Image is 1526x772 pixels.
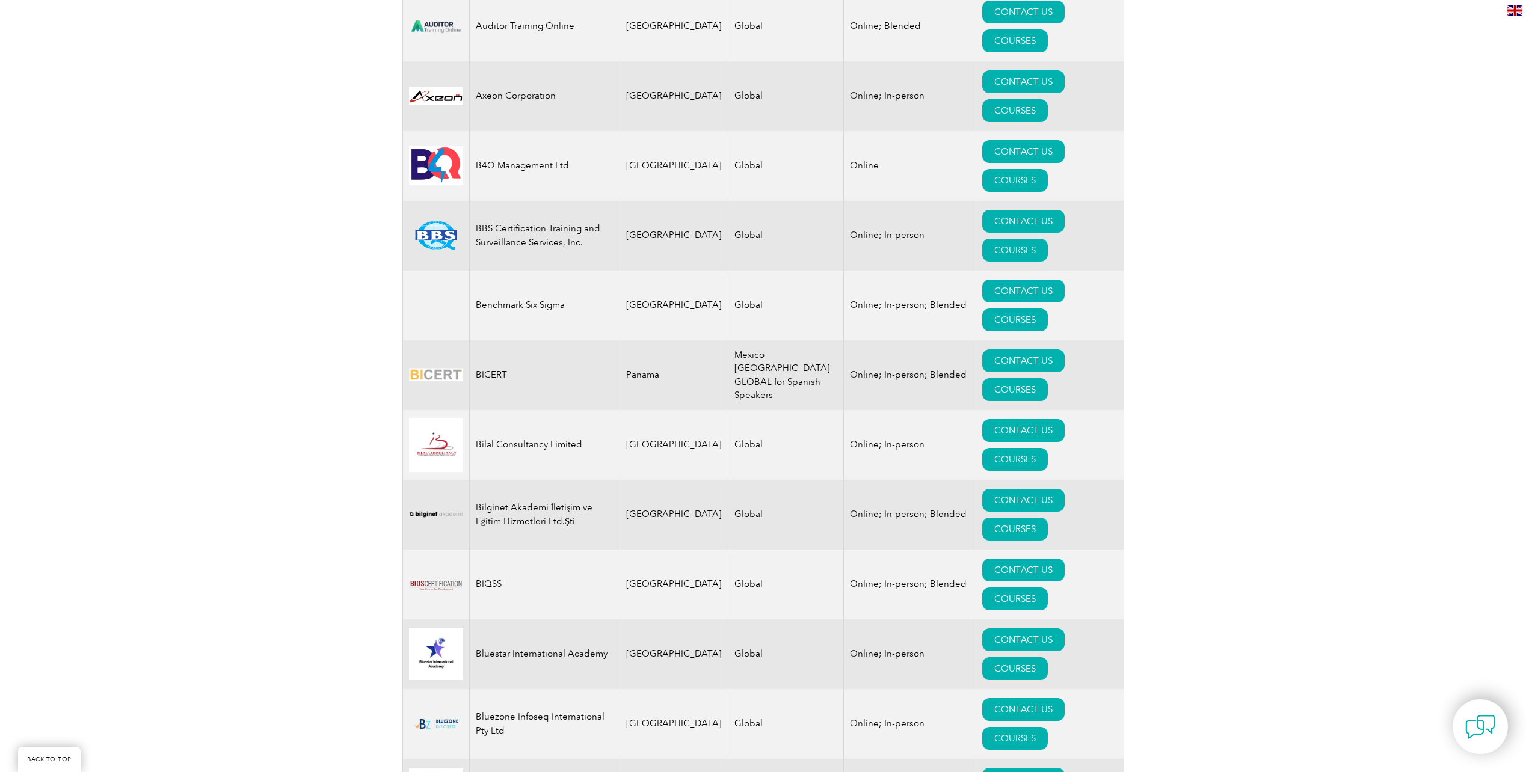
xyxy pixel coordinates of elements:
[620,131,728,201] td: [GEOGRAPHIC_DATA]
[728,480,843,550] td: Global
[843,550,976,619] td: Online; In-person; Blended
[409,628,463,679] img: 0db89cae-16d3-ed11-a7c7-0022481565fd-logo.jpg
[409,418,463,472] img: 2f91f213-be97-eb11-b1ac-00224815388c-logo.jpg
[728,61,843,131] td: Global
[843,480,976,550] td: Online; In-person; Blended
[409,557,463,611] img: 13dcf6a5-49c1-ed11-b597-0022481565fd-logo.png
[982,378,1048,401] a: COURSES
[982,70,1065,93] a: CONTACT US
[469,201,620,271] td: BBS Certification Training and Surveillance Services, Inc.
[982,727,1048,750] a: COURSES
[982,559,1065,581] a: CONTACT US
[620,201,728,271] td: [GEOGRAPHIC_DATA]
[843,619,976,689] td: Online; In-person
[620,550,728,619] td: [GEOGRAPHIC_DATA]
[982,169,1048,192] a: COURSES
[409,13,463,40] img: d024547b-a6e0-e911-a812-000d3a795b83-logo.png
[843,271,976,340] td: Online; In-person; Blended
[620,340,728,410] td: Panama
[1507,5,1522,16] img: en
[843,131,976,201] td: Online
[409,715,463,733] img: bf5d7865-000f-ed11-b83d-00224814fd52-logo.png
[469,131,620,201] td: B4Q Management Ltd
[982,239,1048,262] a: COURSES
[620,410,728,480] td: [GEOGRAPHIC_DATA]
[843,61,976,131] td: Online; In-person
[469,689,620,759] td: Bluezone Infoseq International Pty Ltd
[728,340,843,410] td: Mexico [GEOGRAPHIC_DATA] GLOBAL for Spanish Speakers
[409,146,463,185] img: 9db4b902-10da-eb11-bacb-002248158a6d-logo.jpg
[982,698,1065,721] a: CONTACT US
[982,29,1048,52] a: COURSES
[469,340,620,410] td: BICERT
[469,480,620,550] td: Bilginet Akademi İletişim ve Eğitim Hizmetleri Ltd.Şti
[843,201,976,271] td: Online; In-person
[982,628,1065,651] a: CONTACT US
[982,448,1048,471] a: COURSES
[469,550,620,619] td: BIQSS
[843,689,976,759] td: Online; In-person
[620,61,728,131] td: [GEOGRAPHIC_DATA]
[728,271,843,340] td: Global
[469,619,620,689] td: Bluestar International Academy
[982,140,1065,163] a: CONTACT US
[409,500,463,529] img: a1985bb7-a6fe-eb11-94ef-002248181dbe-logo.png
[409,221,463,250] img: 81a8cf56-15af-ea11-a812-000d3a79722d-logo.png
[982,308,1048,331] a: COURSES
[728,410,843,480] td: Global
[469,271,620,340] td: Benchmark Six Sigma
[982,419,1065,442] a: CONTACT US
[982,280,1065,302] a: CONTACT US
[469,61,620,131] td: Axeon Corporation
[620,619,728,689] td: [GEOGRAPHIC_DATA]
[843,340,976,410] td: Online; In-person; Blended
[982,99,1048,122] a: COURSES
[409,87,463,105] img: 28820fe6-db04-ea11-a811-000d3a793f32-logo.jpg
[18,747,81,772] a: BACK TO TOP
[620,689,728,759] td: [GEOGRAPHIC_DATA]
[982,349,1065,372] a: CONTACT US
[728,689,843,759] td: Global
[1465,712,1495,742] img: contact-chat.png
[728,550,843,619] td: Global
[620,271,728,340] td: [GEOGRAPHIC_DATA]
[982,210,1065,233] a: CONTACT US
[982,657,1048,680] a: COURSES
[620,480,728,550] td: [GEOGRAPHIC_DATA]
[982,587,1048,610] a: COURSES
[728,619,843,689] td: Global
[982,1,1065,23] a: CONTACT US
[982,489,1065,512] a: CONTACT US
[728,201,843,271] td: Global
[982,518,1048,541] a: COURSES
[728,131,843,201] td: Global
[409,360,463,390] img: d424547b-a6e0-e911-a812-000d3a795b83-logo.png
[469,410,620,480] td: Bilal Consultancy Limited
[843,410,976,480] td: Online; In-person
